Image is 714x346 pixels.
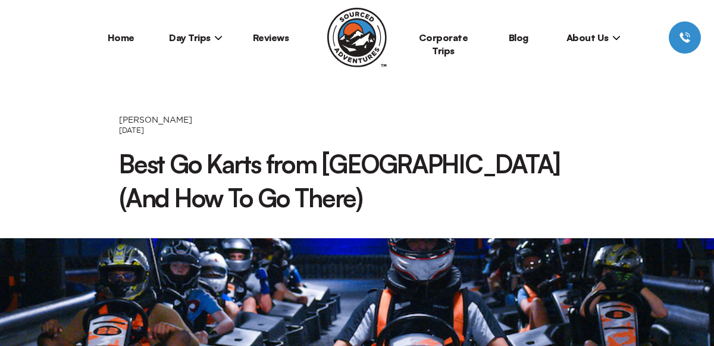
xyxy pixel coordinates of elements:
span: About Us [566,32,621,43]
a: Corporate Trips [419,32,468,57]
h3: [DATE] [119,126,595,135]
a: Reviews [253,32,289,43]
img: Sourced Adventures company logo [327,8,387,67]
a: Home [108,32,134,43]
a: Blog [509,32,528,43]
iframe: Help Scout Beacon - Open [666,298,702,334]
span: Day Trips [169,32,223,43]
h1: Best Go Karts from [GEOGRAPHIC_DATA] (And How To Go There) [119,147,595,214]
h2: [PERSON_NAME] [119,114,595,126]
